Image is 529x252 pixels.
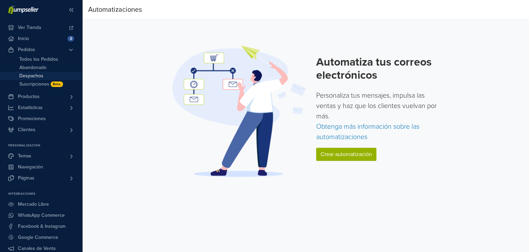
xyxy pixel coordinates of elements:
[316,56,442,82] h2: Automatiza tus correos electrónicos
[18,44,35,55] span: Pedidos
[18,22,41,33] span: Ver Tienda
[19,72,43,80] span: Despachos
[18,232,58,243] span: Google Commerce
[68,36,74,41] span: 2
[18,173,34,184] span: Páginas
[316,123,419,141] a: Obtenga más información sobre las automatizaciones
[18,91,40,102] span: Productos
[18,162,43,173] span: Navegación
[170,45,308,177] img: Automation
[8,144,82,148] p: Personalización
[19,55,58,64] span: Todos los Pedidos
[18,221,65,232] span: Facebook & Instagram
[51,81,63,87] span: Beta
[18,113,46,124] span: Promociones
[18,33,29,44] span: Inicio
[18,210,65,221] span: WhatsApp Commerce
[18,199,49,210] span: Mercado Libre
[18,124,35,135] span: Clientes
[18,102,43,113] span: Estadísticas
[316,90,442,142] p: Personaliza tus mensajes, impulsa las ventas y haz que los clientes vuelvan por más.
[18,151,31,162] span: Temas
[316,148,376,161] a: Crear automatización
[19,64,46,72] span: Abandonado
[8,192,82,196] p: Integraciones
[88,3,142,17] div: Automatizaciones
[19,80,49,88] span: Suscripciones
